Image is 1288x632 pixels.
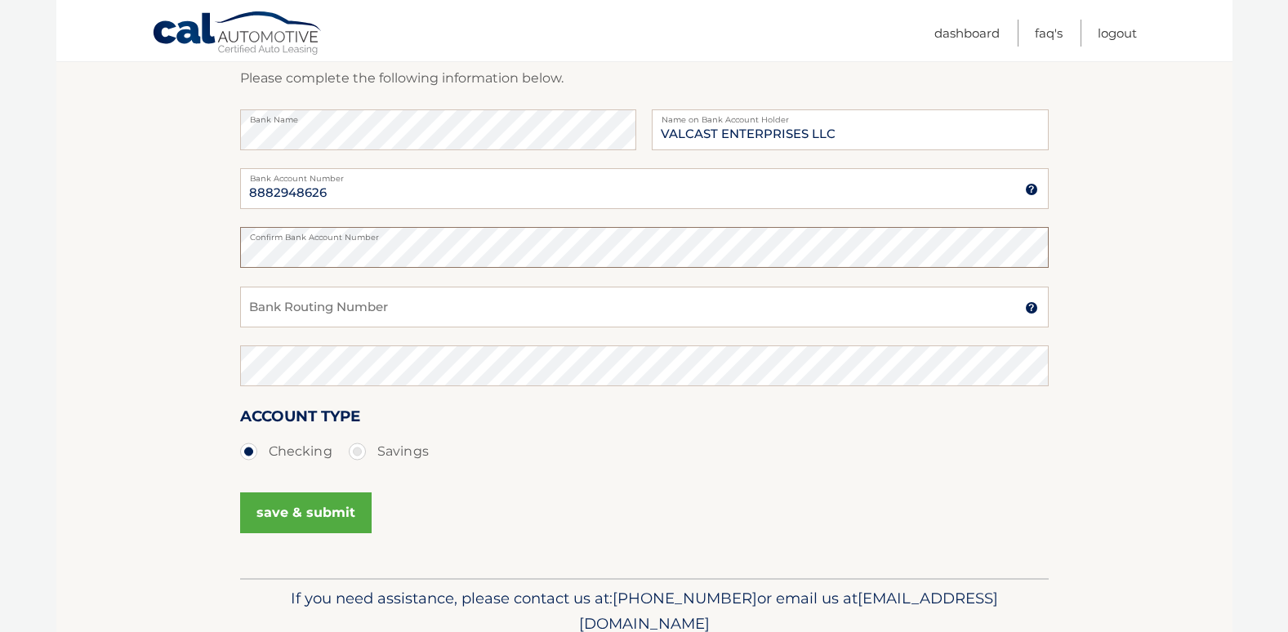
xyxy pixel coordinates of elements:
[240,109,636,122] label: Bank Name
[652,109,1048,122] label: Name on Bank Account Holder
[1035,20,1063,47] a: FAQ's
[1025,301,1038,314] img: tooltip.svg
[349,435,429,468] label: Savings
[240,67,1049,90] p: Please complete the following information below.
[240,168,1049,209] input: Bank Account Number
[613,589,757,608] span: [PHONE_NUMBER]
[1098,20,1137,47] a: Logout
[934,20,1000,47] a: Dashboard
[240,168,1049,181] label: Bank Account Number
[1025,183,1038,196] img: tooltip.svg
[240,404,360,434] label: Account Type
[240,435,332,468] label: Checking
[152,11,323,58] a: Cal Automotive
[240,227,1049,240] label: Confirm Bank Account Number
[240,287,1049,327] input: Bank Routing Number
[652,109,1048,150] input: Name on Account (Account Holder Name)
[240,492,372,533] button: save & submit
